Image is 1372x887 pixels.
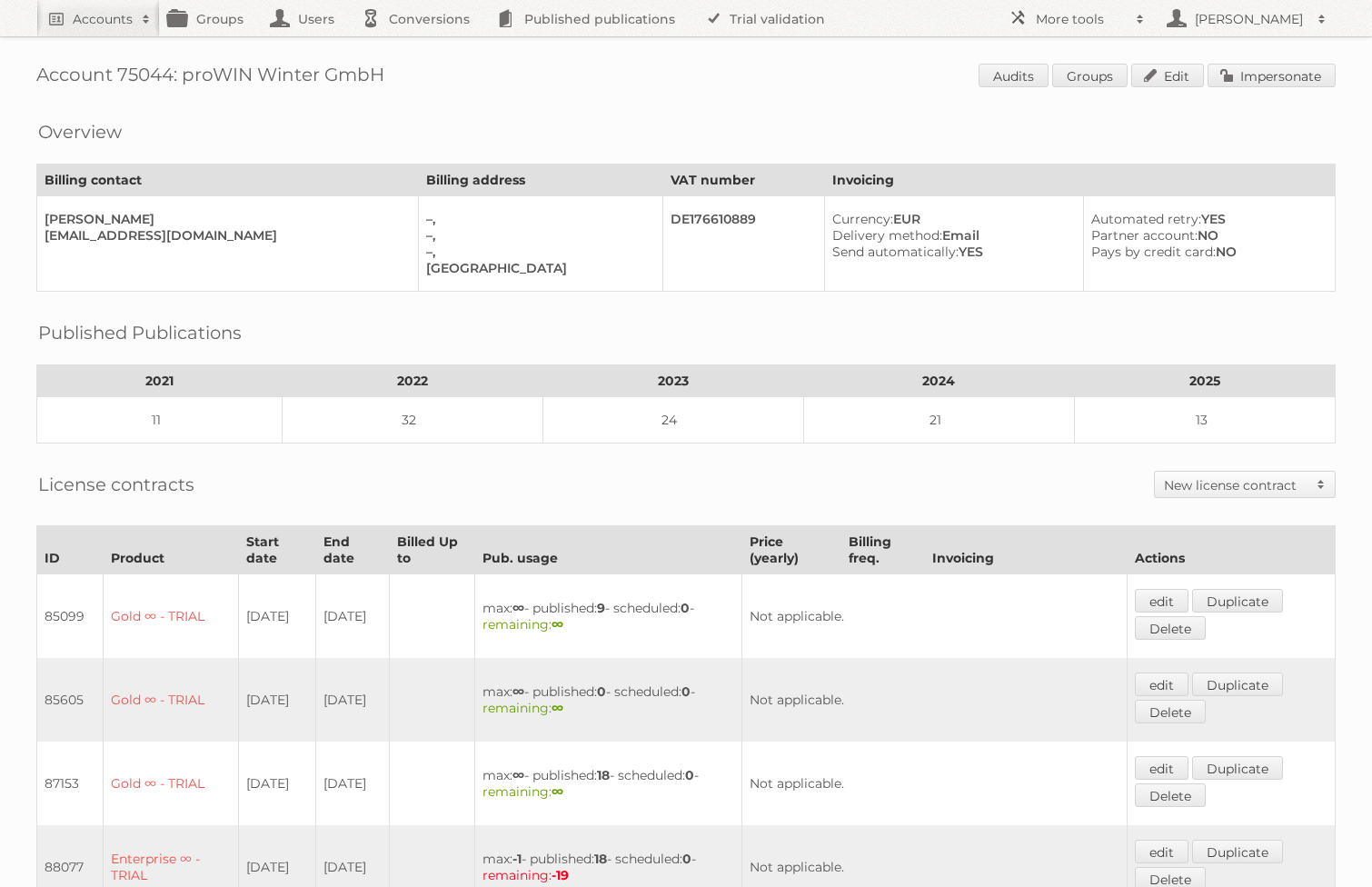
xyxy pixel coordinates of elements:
[594,851,607,867] strong: 18
[238,574,316,659] td: [DATE]
[512,767,524,783] strong: ∞
[426,227,648,244] div: –,
[104,526,239,574] th: Product
[1135,783,1206,807] a: Delete
[1131,64,1204,87] a: Edit
[104,658,239,742] td: Gold ∞ - TRIAL
[1075,365,1336,397] th: 2025
[681,600,690,616] strong: 0
[37,526,104,574] th: ID
[38,319,242,346] h2: Published Publications
[426,211,648,227] div: –,
[1075,397,1336,443] td: 13
[832,227,1069,244] div: Email
[426,260,648,276] div: [GEOGRAPHIC_DATA]
[685,767,694,783] strong: 0
[597,600,605,616] strong: 9
[597,683,606,700] strong: 0
[824,164,1335,196] th: Invoicing
[1155,472,1335,497] a: New license contract
[238,658,316,742] td: [DATE]
[1036,10,1127,28] h2: More tools
[552,867,569,883] strong: -19
[475,526,742,574] th: Pub. usage
[37,164,419,196] th: Billing contact
[389,526,474,574] th: Billed Up to
[542,365,803,397] th: 2023
[1135,840,1188,863] a: edit
[104,574,239,659] td: Gold ∞ - TRIAL
[37,574,104,659] td: 85099
[552,700,563,716] strong: ∞
[37,658,104,742] td: 85605
[512,600,524,616] strong: ∞
[597,767,610,783] strong: 18
[482,616,563,633] span: remaining:
[316,658,390,742] td: [DATE]
[542,397,803,443] td: 24
[1208,64,1336,87] a: Impersonate
[552,783,563,800] strong: ∞
[37,397,283,443] td: 11
[1135,589,1188,613] a: edit
[1091,244,1320,260] div: NO
[832,211,1069,227] div: EUR
[682,851,691,867] strong: 0
[419,164,663,196] th: Billing address
[45,211,403,227] div: [PERSON_NAME]
[742,526,841,574] th: Price (yearly)
[482,783,563,800] span: remaining:
[512,851,522,867] strong: -1
[832,244,959,260] span: Send automatically:
[1192,756,1283,780] a: Duplicate
[475,658,742,742] td: max: - published: - scheduled: -
[104,742,239,825] td: Gold ∞ - TRIAL
[475,742,742,825] td: max: - published: - scheduled: -
[1091,211,1320,227] div: YES
[1127,526,1335,574] th: Actions
[283,365,543,397] th: 2022
[832,211,893,227] span: Currency:
[1192,589,1283,613] a: Duplicate
[1052,64,1128,87] a: Groups
[663,196,825,292] td: DE176610889
[482,867,569,883] span: remaining:
[1135,616,1206,640] a: Delete
[803,365,1074,397] th: 2024
[1135,700,1206,723] a: Delete
[552,616,563,633] strong: ∞
[1091,244,1216,260] span: Pays by credit card:
[1164,476,1307,494] h2: New license contract
[832,244,1069,260] div: YES
[1192,673,1283,696] a: Duplicate
[841,526,925,574] th: Billing freq.
[238,742,316,825] td: [DATE]
[681,683,691,700] strong: 0
[663,164,825,196] th: VAT number
[1190,10,1308,28] h2: [PERSON_NAME]
[1091,227,1320,244] div: NO
[283,397,543,443] td: 32
[73,10,133,28] h2: Accounts
[45,227,403,244] div: [EMAIL_ADDRESS][DOMAIN_NAME]
[38,471,194,498] h2: License contracts
[37,365,283,397] th: 2021
[1091,211,1201,227] span: Automated retry:
[1192,840,1283,863] a: Duplicate
[832,227,942,244] span: Delivery method:
[742,574,1127,659] td: Not applicable.
[979,64,1049,87] a: Audits
[482,700,563,716] span: remaining:
[803,397,1074,443] td: 21
[925,526,1127,574] th: Invoicing
[37,742,104,825] td: 87153
[1135,756,1188,780] a: edit
[316,574,390,659] td: [DATE]
[36,64,1336,91] h1: Account 75044: proWIN Winter GmbH
[426,244,648,260] div: –,
[475,574,742,659] td: max: - published: - scheduled: -
[238,526,316,574] th: Start date
[316,742,390,825] td: [DATE]
[1307,472,1335,497] span: Toggle
[316,526,390,574] th: End date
